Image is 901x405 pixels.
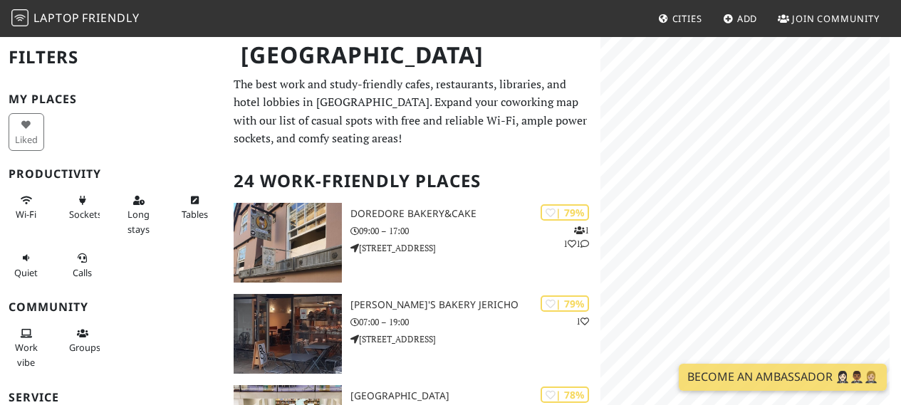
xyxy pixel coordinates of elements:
[177,189,213,226] button: Tables
[541,295,589,312] div: | 79%
[350,224,600,238] p: 09:00 – 17:00
[350,299,600,311] h3: [PERSON_NAME]'s Bakery Jericho
[11,9,28,26] img: LaptopFriendly
[717,6,764,31] a: Add
[576,315,589,328] p: 1
[229,36,598,75] h1: [GEOGRAPHIC_DATA]
[792,12,880,25] span: Join Community
[127,208,150,235] span: Long stays
[15,341,38,368] span: People working
[234,294,342,374] img: GAIL's Bakery Jericho
[82,10,139,26] span: Friendly
[9,322,44,374] button: Work vibe
[65,246,100,284] button: Calls
[350,315,600,329] p: 07:00 – 19:00
[9,167,217,181] h3: Productivity
[9,246,44,284] button: Quiet
[9,36,217,79] h2: Filters
[772,6,885,31] a: Join Community
[225,294,600,374] a: GAIL's Bakery Jericho | 79% 1 [PERSON_NAME]'s Bakery Jericho 07:00 – 19:00 [STREET_ADDRESS]
[563,223,589,251] p: 1 1 1
[737,12,758,25] span: Add
[234,75,592,148] p: The best work and study-friendly cafes, restaurants, libraries, and hotel lobbies in [GEOGRAPHIC_...
[679,364,887,391] a: Become an Ambassador 🤵🏻‍♀️🤵🏾‍♂️🤵🏼‍♀️
[672,12,702,25] span: Cities
[182,208,208,221] span: Work-friendly tables
[69,208,102,221] span: Power sockets
[350,208,600,220] h3: DoreDore Bakery&Cake
[541,204,589,221] div: | 79%
[73,266,92,279] span: Video/audio calls
[225,203,600,283] a: DoreDore Bakery&Cake | 79% 111 DoreDore Bakery&Cake 09:00 – 17:00 [STREET_ADDRESS]
[121,189,157,241] button: Long stays
[69,341,100,354] span: Group tables
[65,322,100,359] button: Groups
[234,203,342,283] img: DoreDore Bakery&Cake
[350,241,600,255] p: [STREET_ADDRESS]
[541,386,589,403] div: | 78%
[9,189,44,226] button: Wi-Fi
[9,391,217,404] h3: Service
[350,390,600,402] h3: [GEOGRAPHIC_DATA]
[9,300,217,314] h3: Community
[65,189,100,226] button: Sockets
[234,159,592,203] h2: 24 Work-Friendly Places
[652,6,708,31] a: Cities
[14,266,38,279] span: Quiet
[11,6,140,31] a: LaptopFriendly LaptopFriendly
[33,10,80,26] span: Laptop
[9,93,217,106] h3: My Places
[350,332,600,346] p: [STREET_ADDRESS]
[16,208,36,221] span: Stable Wi-Fi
